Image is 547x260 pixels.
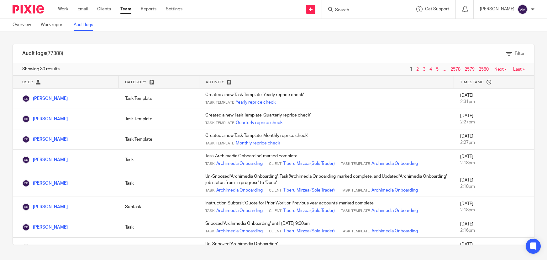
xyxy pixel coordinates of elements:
[22,156,30,164] img: Chris Demetriou
[479,67,489,72] a: 2580
[125,80,146,84] span: Category
[22,80,33,84] span: User
[199,197,454,217] td: Instruction Subtask 'Quote for Prior Work or Previous year accounts' marked complete
[22,136,30,143] img: Chris Demetriou
[199,150,454,170] td: Task 'Archimedia Onboarding' marked complete
[199,217,454,238] td: Snoozed 'Archimedia Onboarding' until [DATE] 9:00am
[199,170,454,197] td: Un-Snoozed 'Archimedia Onboarding', Task 'Archimedia Onboarding' marked complete, and Updated 'Ar...
[205,100,234,105] span: Task Template
[441,66,448,73] span: …
[460,227,528,234] div: 2:16pm
[13,5,44,14] img: Pixie
[166,6,182,12] a: Settings
[236,99,276,106] a: Yearly reprice check
[454,170,534,197] td: [DATE]
[119,197,199,217] td: Subtask
[22,66,60,72] span: Showing 30 results
[119,238,199,258] td: Task
[408,66,414,73] span: 1
[205,188,215,193] span: Task
[216,187,263,193] a: Archimedia Onboarding
[216,208,263,214] a: Archimedia Onboarding
[269,161,281,166] span: Client
[58,6,68,12] a: Work
[460,207,528,213] div: 2:18pm
[97,6,111,12] a: Clients
[236,120,282,126] a: Quarterly reprice check
[283,160,335,167] a: Tiberu Mirzea (Sole Trader)
[423,67,425,72] a: 3
[22,181,68,186] a: [PERSON_NAME]
[199,89,454,109] td: Created a new Task Template 'Yearly reprice check'
[460,139,528,146] div: 2:27pm
[408,67,525,72] nav: pager
[341,161,370,166] span: Task Template
[205,161,215,166] span: Task
[119,217,199,238] td: Task
[460,183,528,190] div: 2:18pm
[13,19,36,31] a: Overview
[465,67,475,72] a: 2579
[283,228,335,234] a: Tiberu Mirzea (Sole Trader)
[141,6,156,12] a: Reports
[436,67,439,72] a: 5
[513,67,525,72] a: Last »
[199,238,454,258] td: Un-Snoozed 'Archimedia Onboarding'
[22,158,68,162] a: [PERSON_NAME]
[216,228,263,234] a: Archimedia Onboarding
[119,129,199,150] td: Task Template
[119,150,199,170] td: Task
[334,8,391,13] input: Search
[199,109,454,129] td: Created a new Task Template 'Quarterly reprice check'
[269,209,281,214] span: Client
[454,150,534,170] td: [DATE]
[341,229,370,234] span: Task Template
[460,80,484,84] span: Timestamp
[494,67,506,72] a: Next ›
[454,89,534,109] td: [DATE]
[205,141,234,146] span: Task Template
[371,228,418,234] a: Archimedia Onboarding
[22,96,68,101] a: [PERSON_NAME]
[341,209,370,214] span: Task Template
[269,188,281,193] span: Client
[22,244,30,252] img: Chris Demetriou
[341,188,370,193] span: Task Template
[22,115,30,123] img: Chris Demetriou
[371,187,418,193] a: Archimedia Onboarding
[22,137,68,142] a: [PERSON_NAME]
[22,203,30,211] img: Chris Demetriou
[480,6,514,12] p: [PERSON_NAME]
[454,129,534,150] td: [DATE]
[416,67,419,72] a: 2
[22,205,68,209] a: [PERSON_NAME]
[371,160,418,167] a: Archimedia Onboarding
[454,217,534,238] td: [DATE]
[119,89,199,109] td: Task Template
[119,109,199,129] td: Task Template
[450,67,460,72] a: 2578
[454,109,534,129] td: [DATE]
[371,208,418,214] a: Archimedia Onboarding
[515,51,525,56] span: Filter
[236,140,280,146] a: Monthly reprice check
[22,225,68,230] a: [PERSON_NAME]
[22,224,30,231] img: Chris Demetriou
[205,229,215,234] span: Task
[454,197,534,217] td: [DATE]
[22,117,68,121] a: [PERSON_NAME]
[205,121,234,126] span: Task Template
[120,6,131,12] a: Team
[460,160,528,166] div: 2:18pm
[283,187,335,193] a: Tiberu Mirzea (Sole Trader)
[425,7,449,11] span: Get Support
[74,19,98,31] a: Audit logs
[216,160,263,167] a: Archimedia Onboarding
[283,208,335,214] a: Tiberu Mirzea (Sole Trader)
[206,80,224,84] span: Activity
[269,229,281,234] span: Client
[205,209,215,214] span: Task
[77,6,88,12] a: Email
[22,95,30,102] img: Chris Demetriou
[429,67,432,72] a: 4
